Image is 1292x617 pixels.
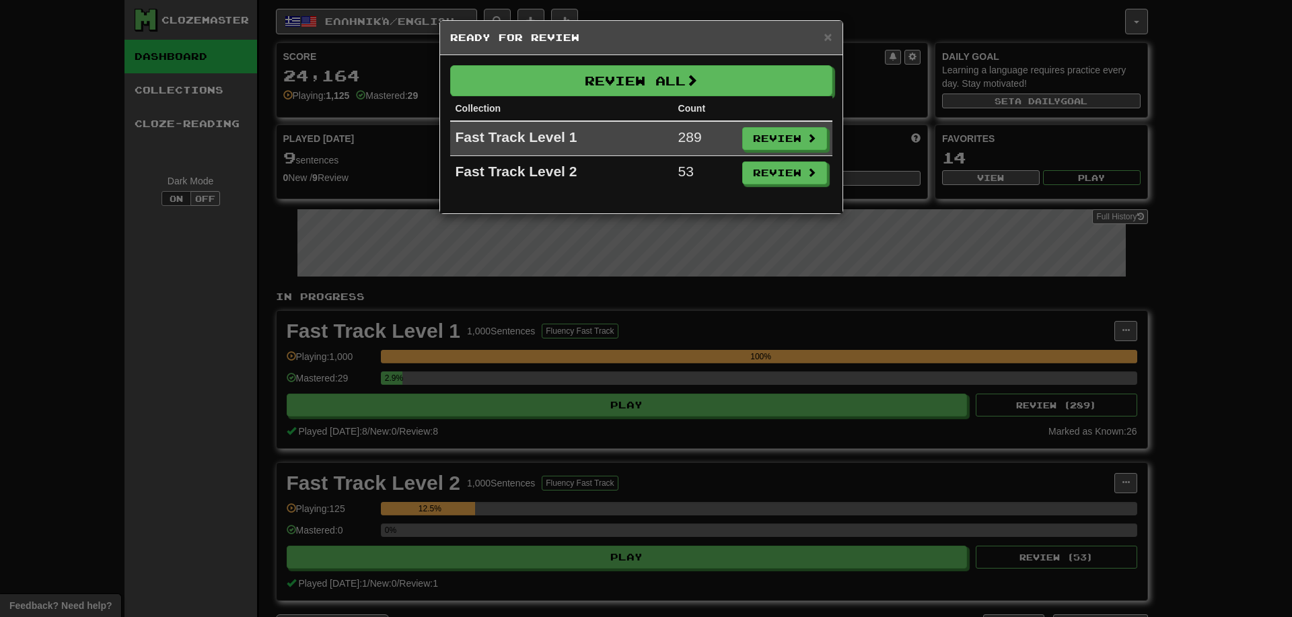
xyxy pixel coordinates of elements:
[450,156,673,190] td: Fast Track Level 2
[673,96,737,121] th: Count
[742,127,827,150] button: Review
[673,156,737,190] td: 53
[673,121,737,156] td: 289
[824,30,832,44] button: Close
[450,96,673,121] th: Collection
[450,65,832,96] button: Review All
[824,29,832,44] span: ×
[742,161,827,184] button: Review
[450,31,832,44] h5: Ready for Review
[450,121,673,156] td: Fast Track Level 1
